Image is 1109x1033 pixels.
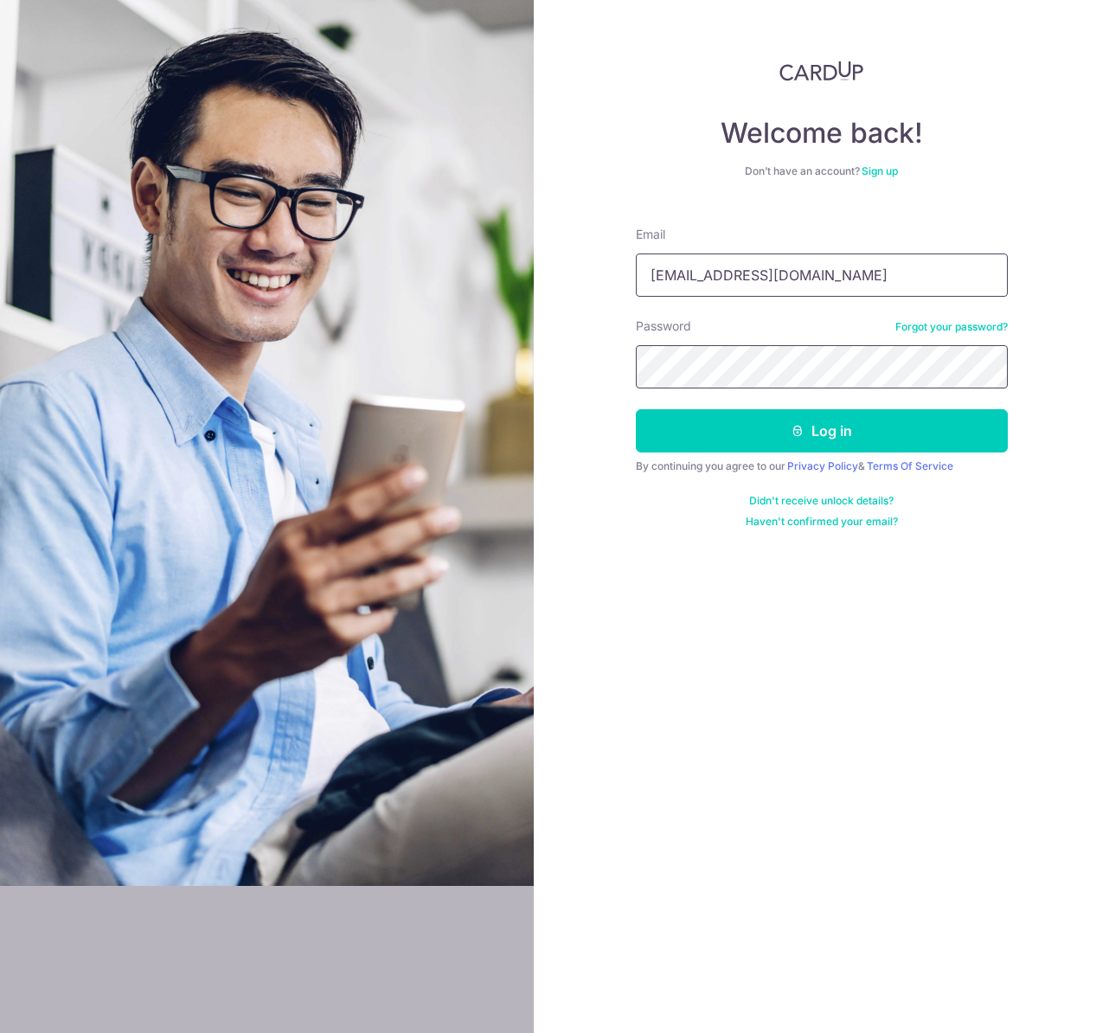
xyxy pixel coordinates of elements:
div: By continuing you agree to our & [636,459,1008,473]
button: Log in [636,409,1008,452]
img: CardUp Logo [779,61,864,81]
input: Enter your Email [636,253,1008,297]
div: Don’t have an account? [636,164,1008,178]
a: Didn't receive unlock details? [749,494,894,508]
a: Haven't confirmed your email? [746,515,898,529]
a: Terms Of Service [867,459,953,472]
h4: Welcome back! [636,116,1008,151]
label: Password [636,318,691,335]
label: Email [636,226,665,243]
a: Sign up [862,164,898,177]
a: Forgot your password? [895,320,1008,334]
a: Privacy Policy [787,459,858,472]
